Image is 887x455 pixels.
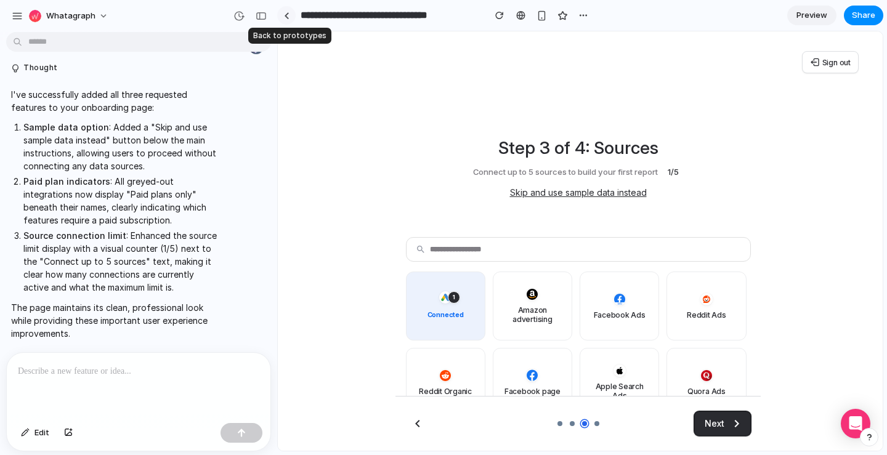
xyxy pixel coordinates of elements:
img: GOOGLE-ADS [162,260,173,272]
div: Reddit Organic [141,355,194,364]
img: REDDIT-ORGANIC [162,339,173,350]
button: Skip and use sample data instead [232,155,369,167]
button: Sign out [524,20,581,42]
button: Share [844,6,883,25]
a: Preview [787,6,836,25]
button: Whatagraph [24,6,115,26]
span: Share [852,9,875,22]
img: AMAZON-ADS [249,257,260,268]
span: search [138,213,148,223]
span: Connected [150,277,186,289]
div: Step 3 of 4: Sources [128,103,473,129]
button: keyboard_arrow_left [128,380,152,405]
p: I've successfully added all three requested features to your onboarding page: [11,88,217,114]
div: Connect up to 5 sources to build your first report [195,135,380,145]
img: FACEBOOK-PAGE [249,338,260,350]
strong: Sample data option [23,122,109,132]
img: FACEBOOK-ADS [336,262,347,273]
p: : Enhanced the source limit display with a visual counter (1/5) next to the "Connect up to 5 sour... [23,229,217,294]
div: 1/5 [385,133,406,148]
div: Apple Search Ads [312,350,371,369]
img: QUORA-ADS [423,339,434,350]
button: Edit [15,423,55,443]
img: REDDIT-ADS [423,262,434,273]
span: Next [427,386,447,398]
button: Nextkeyboard_arrow_right [416,380,473,405]
div: Back to prototypes [248,28,331,44]
button: 1 [170,260,182,272]
div: Quora Ads [410,355,448,364]
span: Preview [796,9,827,22]
p: : All greyed-out integrations now display "Paid plans only" beneath their names, clearly indicati... [23,175,217,227]
p: : Added a "Skip and use sample data instead" button below the main instructions, allowing users t... [23,121,217,172]
span: keyboard_arrow_right [452,385,466,400]
strong: Paid plan indicators [23,176,110,187]
div: Amazon advertising [225,274,284,292]
span: Whatagraph [46,10,95,22]
span: Edit [34,427,49,439]
p: The page maintains its clean, professional look while providing these important user experience i... [11,301,217,340]
div: Facebook Ads [316,279,368,288]
img: APPLE-SEARCH-ADS [336,334,347,345]
strong: Source connection limit [23,230,126,241]
div: Reddit Ads [409,279,448,288]
div: Facebook page [227,355,283,364]
span: keyboard_arrow_left [132,385,147,400]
